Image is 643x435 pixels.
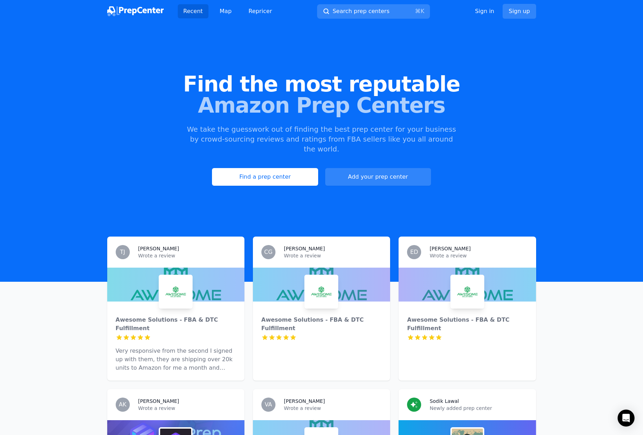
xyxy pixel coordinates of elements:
h3: [PERSON_NAME] [430,245,471,252]
h3: [PERSON_NAME] [138,398,179,405]
p: Newly added prep center [430,405,527,412]
a: Sign in [475,7,495,16]
p: We take the guesswork out of finding the best prep center for your business by crowd-sourcing rev... [186,124,457,154]
button: Search prep centers⌘K [317,4,430,19]
p: Wrote a review [284,405,382,412]
a: Repricer [243,4,278,18]
a: Recent [178,4,208,18]
a: CG[PERSON_NAME]Wrote a reviewAwesome Solutions - FBA & DTC FulfillmentAwesome Solutions - FBA & D... [253,237,390,381]
div: Awesome Solutions - FBA & DTC Fulfillment [407,316,527,333]
p: Very responsive from the second I signed up with them, they are shipping over 20k units to Amazon... [116,347,236,372]
span: TJ [120,249,125,255]
span: Find the most reputable [11,73,632,95]
h3: [PERSON_NAME] [284,398,325,405]
span: AK [119,402,126,407]
a: TJ[PERSON_NAME]Wrote a reviewAwesome Solutions - FBA & DTC FulfillmentAwesome Solutions - FBA & D... [107,237,244,381]
a: ED[PERSON_NAME]Wrote a reviewAwesome Solutions - FBA & DTC FulfillmentAwesome Solutions - FBA & D... [399,237,536,381]
span: VA [265,402,272,407]
h3: [PERSON_NAME] [138,245,179,252]
kbd: K [420,8,424,14]
img: PrepCenter [107,6,164,16]
a: Map [214,4,237,18]
img: Awesome Solutions - FBA & DTC Fulfillment [452,276,483,307]
h3: Sodik Lawal [430,398,459,405]
kbd: ⌘ [415,8,420,14]
img: Awesome Solutions - FBA & DTC Fulfillment [160,276,191,307]
a: Find a prep center [212,168,318,186]
span: ED [410,249,418,255]
span: Search prep centers [333,7,389,16]
div: Open Intercom Messenger [618,410,635,427]
div: Awesome Solutions - FBA & DTC Fulfillment [261,316,382,333]
h3: [PERSON_NAME] [284,245,325,252]
a: Add your prep center [325,168,431,186]
span: CG [264,249,273,255]
a: Sign up [503,4,536,19]
span: Amazon Prep Centers [11,95,632,116]
div: Awesome Solutions - FBA & DTC Fulfillment [116,316,236,333]
p: Wrote a review [138,252,236,259]
img: Awesome Solutions - FBA & DTC Fulfillment [306,276,337,307]
p: Wrote a review [138,405,236,412]
p: Wrote a review [284,252,382,259]
p: Wrote a review [430,252,527,259]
